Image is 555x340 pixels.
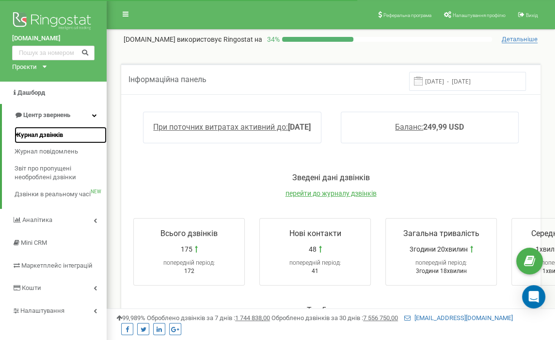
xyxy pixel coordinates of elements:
a: перейти до журналу дзвінків [285,189,377,197]
span: 175 [181,244,192,254]
span: Зведені дані дзвінків [292,173,370,182]
span: Toп-5 джерел [307,306,355,315]
span: Вихід [526,13,538,18]
a: Звіт про пропущені необроблені дзвінки [15,160,107,186]
a: Баланс:249,99 USD [395,122,464,132]
span: Дзвінки в реальному часі [15,190,91,199]
span: Реферальна програма [383,13,431,18]
span: 99,989% [116,314,145,322]
p: 34 % [262,34,282,44]
span: Центр звернень [23,111,70,119]
span: Журнал повідомлень [15,147,78,156]
span: використовує Ringostat на [177,35,262,43]
span: Оброблено дзвінків за 7 днів : [147,314,270,322]
div: Open Intercom Messenger [522,285,545,308]
span: Інформаційна панель [128,75,206,84]
a: Центр звернень [2,104,107,127]
a: При поточних витратах активний до:[DATE] [153,122,311,132]
span: 3години 20хвилин [410,244,468,254]
a: [DOMAIN_NAME] [12,34,95,43]
span: Звіт про пропущені необроблені дзвінки [15,164,102,182]
span: Всього дзвінків [160,229,218,238]
a: [EMAIL_ADDRESS][DOMAIN_NAME] [404,314,513,322]
span: 3години 18хвилин [416,268,467,274]
span: попередній період: [415,259,467,266]
div: Проєкти [12,63,37,72]
a: Журнал дзвінків [15,127,107,144]
span: 41 [312,268,318,274]
u: 7 556 750,00 [363,314,398,322]
span: Налаштування [20,307,64,314]
span: Нові контакти [289,229,341,238]
span: Дашборд [17,89,45,96]
span: Маркетплейс інтеграцій [21,262,93,269]
span: Баланс: [395,122,423,132]
span: Журнал дзвінків [15,131,63,140]
a: Журнал повідомлень [15,143,107,160]
img: Ringostat logo [12,10,95,34]
span: Аналiтика [22,216,52,223]
span: Mini CRM [21,239,47,246]
span: При поточних витратах активний до: [153,122,288,132]
span: 48 [309,244,317,254]
span: попередній період: [163,259,215,266]
u: 1 744 838,00 [235,314,270,322]
span: Налаштування профілю [453,13,506,18]
span: Загальна тривалість [403,229,479,238]
input: Пошук за номером [12,46,95,60]
a: Дзвінки в реальному часіNEW [15,186,107,203]
span: Кошти [22,284,41,291]
p: [DOMAIN_NAME] [124,34,262,44]
span: Детальніше [502,35,538,43]
span: попередній період: [289,259,341,266]
span: 172 [184,268,194,274]
span: Оброблено дзвінків за 30 днів : [271,314,398,322]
